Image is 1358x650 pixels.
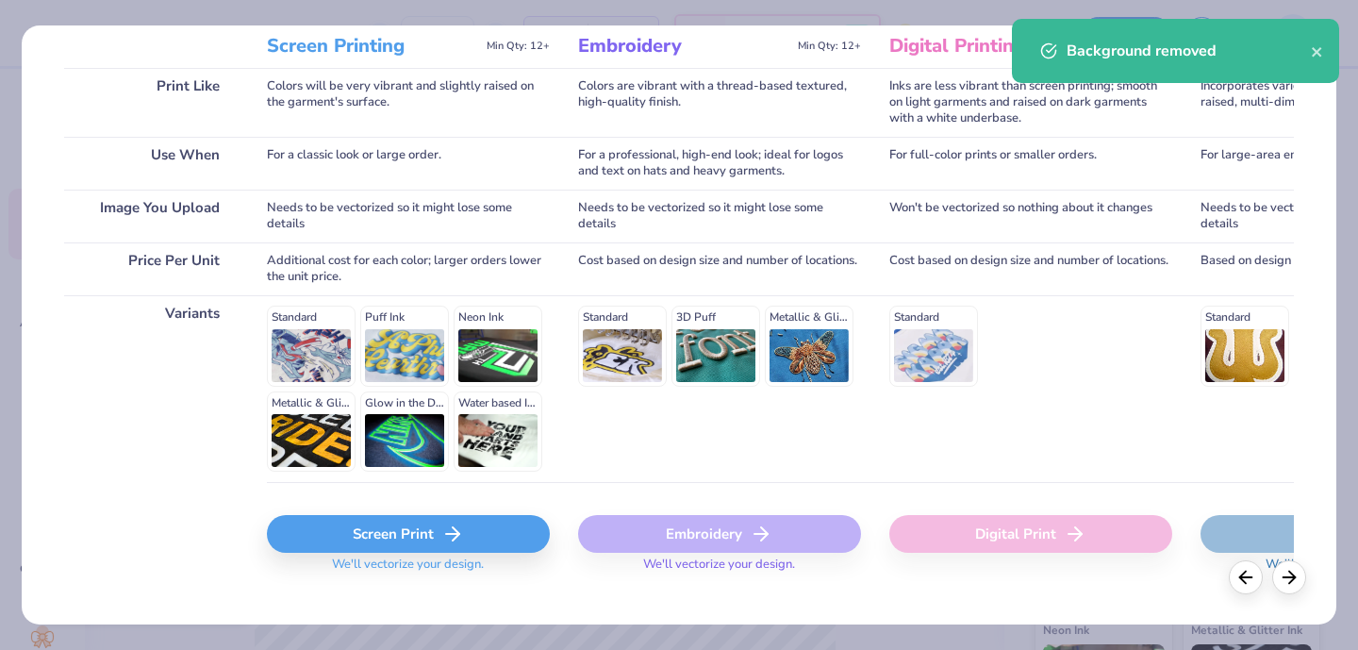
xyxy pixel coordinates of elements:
[487,40,550,53] span: Min Qty: 12+
[1067,40,1311,62] div: Background removed
[64,68,239,137] div: Print Like
[64,295,239,482] div: Variants
[578,515,861,553] div: Embroidery
[324,557,491,584] span: We'll vectorize your design.
[1311,40,1324,62] button: close
[578,34,790,58] h3: Embroidery
[64,242,239,295] div: Price Per Unit
[267,68,550,137] div: Colors will be very vibrant and slightly raised on the garment's surface.
[578,137,861,190] div: For a professional, high-end look; ideal for logos and text on hats and heavy garments.
[578,242,861,295] div: Cost based on design size and number of locations.
[64,190,239,242] div: Image You Upload
[64,137,239,190] div: Use When
[889,137,1172,190] div: For full-color prints or smaller orders.
[267,242,550,295] div: Additional cost for each color; larger orders lower the unit price.
[267,190,550,242] div: Needs to be vectorized so it might lose some details
[889,68,1172,137] div: Inks are less vibrant than screen printing; smooth on light garments and raised on dark garments ...
[889,190,1172,242] div: Won't be vectorized so nothing about it changes
[578,68,861,137] div: Colors are vibrant with a thread-based textured, high-quality finish.
[889,515,1172,553] div: Digital Print
[267,137,550,190] div: For a classic look or large order.
[578,190,861,242] div: Needs to be vectorized so it might lose some details
[267,34,479,58] h3: Screen Printing
[889,34,1101,58] h3: Digital Printing
[889,242,1172,295] div: Cost based on design size and number of locations.
[636,557,803,584] span: We'll vectorize your design.
[798,40,861,53] span: Min Qty: 12+
[267,515,550,553] div: Screen Print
